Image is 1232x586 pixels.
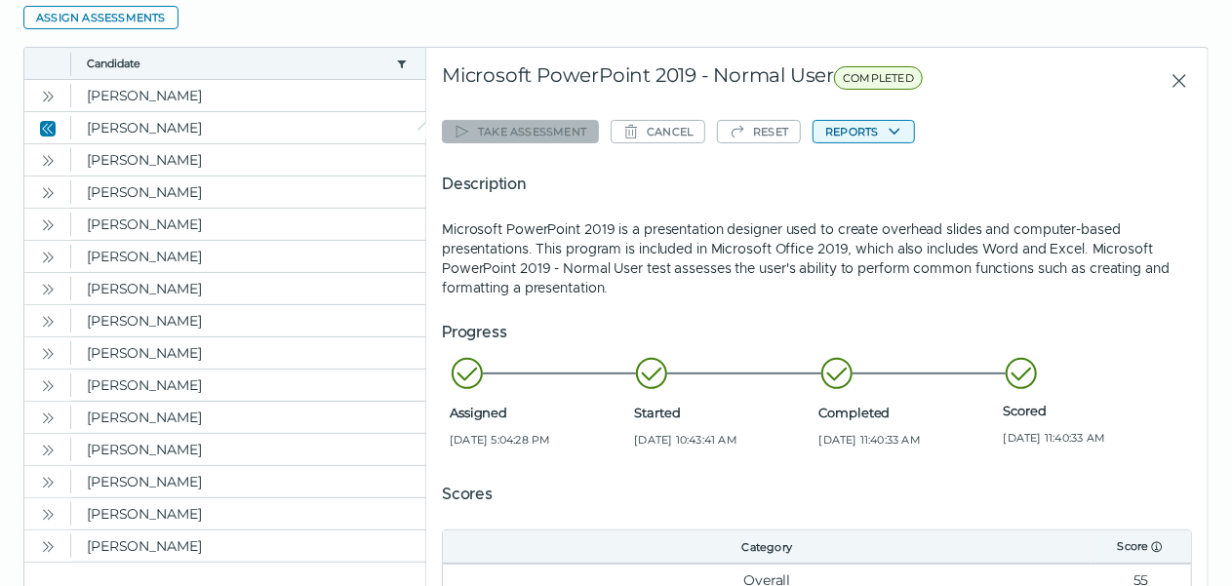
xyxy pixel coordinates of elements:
[36,309,60,332] button: Open
[611,120,705,143] button: Cancel
[40,378,56,394] cds-icon: Open
[442,120,599,143] button: Take assessment
[36,84,60,107] button: Open
[87,56,388,71] button: Candidate
[71,144,425,176] clr-dg-cell: [PERSON_NAME]
[71,434,425,465] clr-dg-cell: [PERSON_NAME]
[442,321,1192,344] h5: Progress
[40,539,56,555] cds-icon: Open
[40,507,56,523] cds-icon: Open
[1092,530,1191,564] th: Score
[71,337,425,369] clr-dg-cell: [PERSON_NAME]
[36,213,60,236] button: Open
[36,116,60,139] button: Close
[71,466,425,497] clr-dg-cell: [PERSON_NAME]
[40,443,56,458] cds-icon: Open
[71,530,425,562] clr-dg-cell: [PERSON_NAME]
[36,180,60,204] button: Open
[36,438,60,461] button: Open
[442,173,1192,196] h5: Description
[1155,63,1192,98] button: Close
[36,534,60,558] button: Open
[40,217,56,233] cds-icon: Open
[1004,403,1180,418] span: Scored
[71,176,425,208] clr-dg-cell: [PERSON_NAME]
[36,502,60,526] button: Open
[71,273,425,304] clr-dg-cell: [PERSON_NAME]
[443,530,1091,564] th: Category
[442,63,1043,98] div: Microsoft PowerPoint 2019 - Normal User
[71,112,425,143] clr-dg-cell: [PERSON_NAME]
[450,405,626,420] span: Assigned
[819,432,996,448] span: [DATE] 11:40:33 AM
[442,219,1192,297] p: Microsoft PowerPoint 2019 is a presentation designer used to create overhead slides and computer-...
[36,341,60,365] button: Open
[813,120,914,143] button: Reports
[40,250,56,265] cds-icon: Open
[36,406,60,429] button: Open
[634,432,811,448] span: [DATE] 10:43:41 AM
[40,346,56,362] cds-icon: Open
[834,66,923,90] span: COMPLETED
[450,432,626,448] span: [DATE] 5:04:28 PM
[40,314,56,330] cds-icon: Open
[394,56,410,71] button: candidate filter
[23,6,179,29] button: Assign assessments
[36,470,60,493] button: Open
[40,282,56,297] cds-icon: Open
[40,185,56,201] cds-icon: Open
[1004,430,1180,446] span: [DATE] 11:40:33 AM
[71,370,425,401] clr-dg-cell: [PERSON_NAME]
[40,89,56,104] cds-icon: Open
[71,241,425,272] clr-dg-cell: [PERSON_NAME]
[71,80,425,111] clr-dg-cell: [PERSON_NAME]
[40,410,56,426] cds-icon: Open
[36,245,60,268] button: Open
[819,405,996,420] span: Completed
[40,153,56,169] cds-icon: Open
[40,121,56,137] cds-icon: Close
[40,475,56,490] cds-icon: Open
[442,483,1192,506] h5: Scores
[71,402,425,433] clr-dg-cell: [PERSON_NAME]
[71,209,425,240] clr-dg-cell: [PERSON_NAME]
[717,120,801,143] button: Reset
[71,498,425,529] clr-dg-cell: [PERSON_NAME]
[36,277,60,300] button: Open
[36,373,60,397] button: Open
[634,405,811,420] span: Started
[71,305,425,336] clr-dg-cell: [PERSON_NAME]
[36,148,60,172] button: Open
